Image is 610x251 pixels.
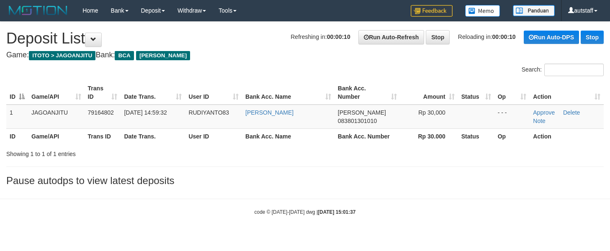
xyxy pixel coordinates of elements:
[188,109,229,116] span: RUDIYANTO83
[185,81,242,105] th: User ID: activate to sort column ascending
[6,105,28,129] td: 1
[465,5,500,17] img: Button%20Memo.svg
[530,81,604,105] th: Action: activate to sort column ascending
[513,5,555,16] img: panduan.png
[28,128,85,144] th: Game/API
[28,105,85,129] td: JAGOANJITU
[533,109,555,116] a: Approve
[6,4,70,17] img: MOTION_logo.png
[291,33,350,40] span: Refreshing in:
[581,31,604,44] a: Stop
[494,128,530,144] th: Op
[85,81,121,105] th: Trans ID: activate to sort column ascending
[338,109,386,116] span: [PERSON_NAME]
[418,109,445,116] span: Rp 30,000
[335,81,401,105] th: Bank Acc. Number: activate to sort column ascending
[458,128,494,144] th: Status
[6,30,604,47] h1: Deposit List
[185,128,242,144] th: User ID
[400,128,458,144] th: Rp 30.000
[533,118,546,124] a: Note
[121,81,185,105] th: Date Trans.: activate to sort column ascending
[136,51,190,60] span: [PERSON_NAME]
[411,5,453,17] img: Feedback.jpg
[6,51,604,59] h4: Game: Bank:
[494,105,530,129] td: - - -
[318,209,355,215] strong: [DATE] 15:01:37
[530,128,604,144] th: Action
[563,109,580,116] a: Delete
[494,81,530,105] th: Op: activate to sort column ascending
[242,128,335,144] th: Bank Acc. Name
[327,33,350,40] strong: 00:00:10
[522,64,604,76] label: Search:
[6,175,604,186] h3: Pause autodps to view latest deposits
[458,81,494,105] th: Status: activate to sort column ascending
[492,33,516,40] strong: 00:00:10
[28,81,85,105] th: Game/API: activate to sort column ascending
[524,31,579,44] a: Run Auto-DPS
[6,146,248,158] div: Showing 1 to 1 of 1 entries
[85,128,121,144] th: Trans ID
[242,81,335,105] th: Bank Acc. Name: activate to sort column ascending
[121,128,185,144] th: Date Trans.
[400,81,458,105] th: Amount: activate to sort column ascending
[6,81,28,105] th: ID: activate to sort column descending
[338,118,377,124] span: Copy 083801301010 to clipboard
[458,33,516,40] span: Reloading in:
[88,109,114,116] span: 79164802
[255,209,356,215] small: code © [DATE]-[DATE] dwg |
[115,51,134,60] span: BCA
[6,128,28,144] th: ID
[426,30,450,44] a: Stop
[335,128,401,144] th: Bank Acc. Number
[245,109,293,116] a: [PERSON_NAME]
[29,51,95,60] span: ITOTO > JAGOANJITU
[544,64,604,76] input: Search:
[124,109,167,116] span: [DATE] 14:59:32
[358,30,424,44] a: Run Auto-Refresh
